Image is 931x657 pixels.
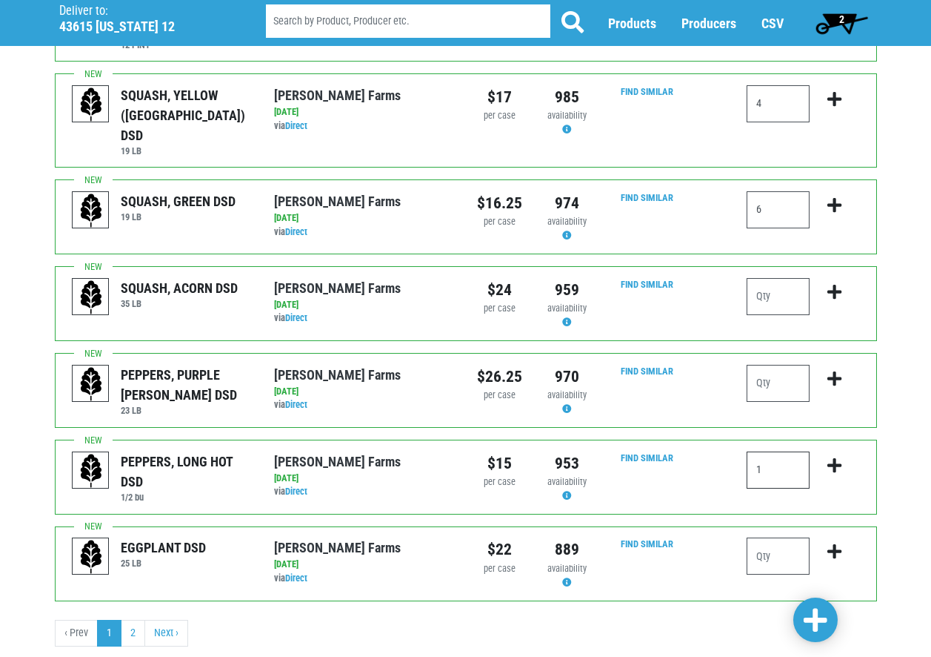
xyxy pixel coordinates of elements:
[477,85,522,109] div: $17
[266,4,550,38] input: Search by Product, Producer etc.
[274,572,454,586] div: via
[621,452,673,463] a: Find Similar
[73,86,110,123] img: placeholder-variety-43d6402dacf2d531de610a020419775a.svg
[839,13,844,25] span: 2
[144,620,188,647] a: next
[121,145,252,156] h6: 19 LB
[73,192,110,229] img: placeholder-variety-43d6402dacf2d531de610a020419775a.svg
[121,278,238,298] div: SQUASH, ACORN DSD
[121,538,206,558] div: EGGPLANT DSD
[477,278,522,302] div: $24
[544,278,590,302] div: 959
[747,538,810,575] input: Qty
[747,278,810,315] input: Qty
[274,225,454,240] div: via
[73,452,110,489] img: placeholder-variety-43d6402dacf2d531de610a020419775a.svg
[97,620,121,647] a: 1
[621,366,673,377] a: Find Similar
[747,365,810,402] input: Qty
[274,280,401,296] a: [PERSON_NAME] Farms
[73,279,110,316] img: placeholder-variety-43d6402dacf2d531de610a020419775a.svg
[621,192,673,203] a: Find Similar
[809,8,875,38] a: 2
[761,16,784,31] a: CSV
[121,620,145,647] a: 2
[544,191,590,215] div: 974
[477,562,522,576] div: per case
[274,454,401,469] a: [PERSON_NAME] Farms
[121,298,238,309] h6: 35 LB
[274,194,401,209] a: [PERSON_NAME] Farms
[747,85,810,122] input: Qty
[477,365,522,389] div: $26.25
[477,452,522,475] div: $15
[747,452,810,489] input: Qty
[547,476,587,487] span: availability
[285,226,307,237] a: Direct
[121,405,252,416] h6: 23 LB
[547,389,587,400] span: availability
[274,367,401,383] a: [PERSON_NAME] Farms
[547,563,587,574] span: availability
[608,16,656,31] a: Products
[121,85,252,145] div: SQUASH, YELLOW ([GEOGRAPHIC_DATA]) DSD
[274,485,454,499] div: via
[285,486,307,497] a: Direct
[547,216,587,227] span: availability
[477,538,522,561] div: $22
[681,16,736,31] a: Producers
[477,389,522,403] div: per case
[274,88,401,103] a: [PERSON_NAME] Farms
[544,365,590,389] div: 970
[285,399,307,410] a: Direct
[544,452,590,475] div: 953
[274,558,454,572] div: [DATE]
[477,475,522,489] div: per case
[477,215,522,229] div: per case
[274,540,401,555] a: [PERSON_NAME] Farms
[274,211,454,225] div: [DATE]
[121,452,252,492] div: PEPPERS, LONG HOT DSD
[274,119,454,133] div: via
[59,19,228,35] h5: 43615 [US_STATE] 12
[121,558,206,569] h6: 25 LB
[274,385,454,399] div: [DATE]
[55,620,877,647] nav: pager
[477,109,522,123] div: per case
[544,85,590,109] div: 985
[121,211,236,222] h6: 19 LB
[59,4,228,19] p: Deliver to:
[274,311,454,326] div: via
[621,86,673,97] a: Find Similar
[121,365,252,405] div: PEPPERS, PURPLE [PERSON_NAME] DSD
[477,191,522,215] div: $16.25
[547,110,587,121] span: availability
[73,538,110,575] img: placeholder-variety-43d6402dacf2d531de610a020419775a.svg
[477,302,522,316] div: per case
[544,538,590,561] div: 889
[285,312,307,323] a: Direct
[285,572,307,584] a: Direct
[121,492,252,503] h6: 1/2 bu
[274,472,454,486] div: [DATE]
[73,366,110,403] img: placeholder-variety-43d6402dacf2d531de610a020419775a.svg
[547,303,587,314] span: availability
[274,298,454,312] div: [DATE]
[285,120,307,131] a: Direct
[621,538,673,549] a: Find Similar
[747,191,810,228] input: Qty
[121,191,236,211] div: SQUASH, GREEN DSD
[621,279,673,290] a: Find Similar
[274,105,454,119] div: [DATE]
[274,398,454,412] div: via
